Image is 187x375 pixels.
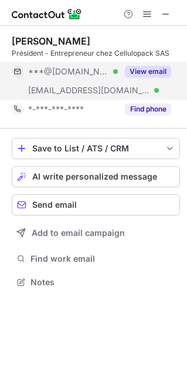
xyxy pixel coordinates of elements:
[12,138,180,159] button: save-profile-one-click
[125,66,171,77] button: Reveal Button
[12,7,82,21] img: ContactOut v5.3.10
[12,166,180,187] button: AI write personalized message
[12,48,180,59] div: Président - Entrepreneur chez Cellulopack SAS
[28,66,109,77] span: ***@[DOMAIN_NAME]
[12,274,180,290] button: Notes
[32,200,77,210] span: Send email
[32,228,125,238] span: Add to email campaign
[12,251,180,267] button: Find work email
[32,172,157,181] span: AI write personalized message
[30,254,175,264] span: Find work email
[28,85,150,96] span: [EMAIL_ADDRESS][DOMAIN_NAME]
[12,194,180,215] button: Send email
[12,222,180,244] button: Add to email campaign
[30,277,175,288] span: Notes
[12,35,90,47] div: [PERSON_NAME]
[32,144,159,153] div: Save to List / ATS / CRM
[125,103,171,115] button: Reveal Button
